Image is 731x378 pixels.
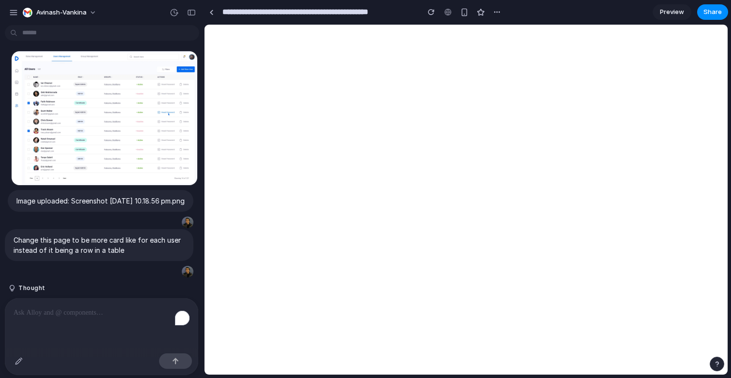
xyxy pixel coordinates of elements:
span: Share [703,7,722,17]
div: To enrich screen reader interactions, please activate Accessibility in Grammarly extension settings [5,298,198,325]
a: Preview [653,4,691,20]
span: Preview [660,7,684,17]
button: avinash-vankina [19,5,102,20]
p: Image uploaded: Screenshot [DATE] 10.18.56 pm.png [16,196,185,206]
span: avinash-vankina [36,8,87,17]
button: Share [697,4,728,20]
p: Change this page to be more card like for each user instead of it being a row in a table [14,235,185,255]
